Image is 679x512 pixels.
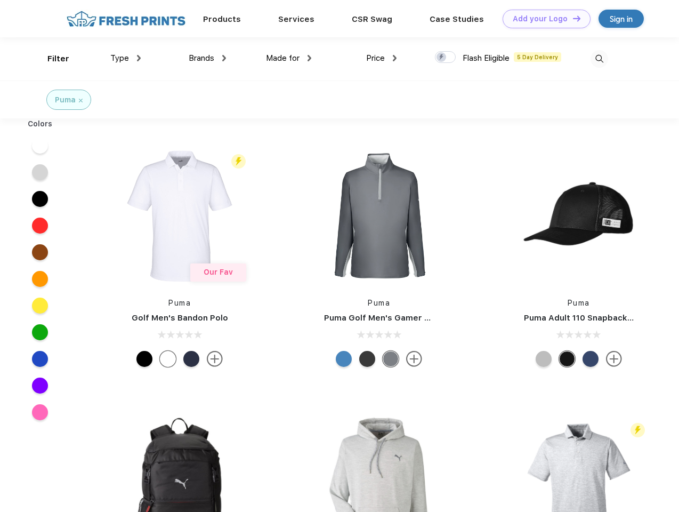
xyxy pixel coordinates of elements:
div: Quiet Shade [383,351,399,367]
div: Bright White [160,351,176,367]
a: Golf Men's Bandon Polo [132,313,228,323]
img: flash_active_toggle.svg [231,154,246,169]
img: more.svg [406,351,422,367]
span: Our Fav [204,268,233,276]
span: 5 Day Delivery [514,52,561,62]
span: Type [110,53,129,63]
div: Navy Blazer [183,351,199,367]
a: Puma [168,299,191,307]
a: Puma Golf Men's Gamer Golf Quarter-Zip [324,313,492,323]
div: Puma [55,94,76,106]
img: func=resize&h=266 [109,145,250,287]
div: Sign in [610,13,633,25]
img: dropdown.png [222,55,226,61]
a: Services [278,14,314,24]
img: filter_cancel.svg [79,99,83,102]
img: desktop_search.svg [591,50,608,68]
div: Add your Logo [513,14,568,23]
span: Made for [266,53,300,63]
div: Puma Black [136,351,152,367]
img: dropdown.png [308,55,311,61]
div: Pma Blk with Pma Blk [559,351,575,367]
a: Puma [568,299,590,307]
span: Brands [189,53,214,63]
img: DT [573,15,580,21]
div: Puma Black [359,351,375,367]
div: Filter [47,53,69,65]
a: Products [203,14,241,24]
span: Price [366,53,385,63]
img: func=resize&h=266 [508,145,650,287]
a: Sign in [599,10,644,28]
img: dropdown.png [393,55,397,61]
div: Peacoat with Qut Shd [583,351,599,367]
a: Puma [368,299,390,307]
a: CSR Swag [352,14,392,24]
img: more.svg [606,351,622,367]
span: Flash Eligible [463,53,510,63]
img: func=resize&h=266 [308,145,450,287]
div: Quarry with Brt Whit [536,351,552,367]
img: fo%20logo%202.webp [63,10,189,28]
img: flash_active_toggle.svg [630,423,645,437]
div: Bright Cobalt [336,351,352,367]
img: more.svg [207,351,223,367]
div: Colors [20,118,61,130]
img: dropdown.png [137,55,141,61]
